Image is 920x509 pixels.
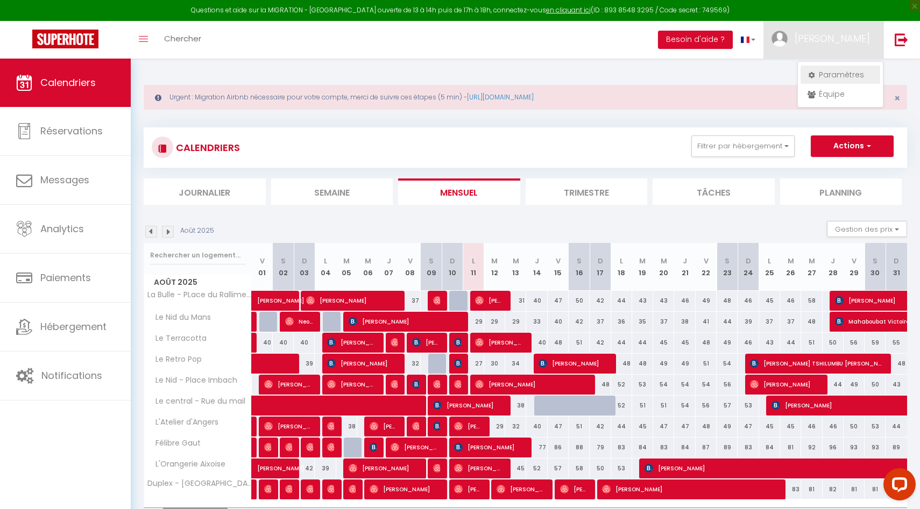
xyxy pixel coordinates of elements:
[306,290,397,311] span: [PERSON_NAME]
[598,256,603,266] abbr: D
[865,333,886,353] div: 59
[378,243,399,291] th: 07
[548,312,569,332] div: 40
[454,437,524,457] span: [PERSON_NAME]
[271,178,393,205] li: Semaine
[696,417,717,436] div: 48
[865,438,886,457] div: 93
[150,246,245,265] input: Rechercher un logement...
[865,243,886,291] th: 30
[391,332,398,353] span: [PERSON_NAME]
[285,479,292,499] span: [PERSON_NAME]
[653,178,775,205] li: Tâches
[611,333,632,353] div: 44
[505,417,526,436] div: 32
[526,333,547,353] div: 40
[674,312,695,332] div: 38
[738,243,759,291] th: 24
[336,417,357,436] div: 38
[454,353,461,374] span: [PERSON_NAME]
[257,453,307,473] span: [PERSON_NAME]
[823,243,844,291] th: 28
[535,256,539,266] abbr: J
[513,256,519,266] abbr: M
[801,417,822,436] div: 46
[548,417,569,436] div: 47
[717,354,738,374] div: 54
[433,416,440,436] span: [PERSON_NAME]
[590,333,611,353] div: 42
[412,374,419,395] span: [PERSON_NAME]
[475,290,503,311] span: [PERSON_NAME]
[759,333,780,353] div: 43
[674,333,695,353] div: 45
[886,438,907,457] div: 89
[661,256,667,266] abbr: M
[463,243,484,291] th: 11
[801,333,822,353] div: 51
[873,256,877,266] abbr: S
[632,396,653,415] div: 51
[433,395,503,415] span: [PERSON_NAME]
[391,374,398,395] span: [PERSON_NAME]
[156,21,209,59] a: Chercher
[611,417,632,436] div: 44
[146,438,203,449] span: Félibre Gaut
[823,375,844,395] div: 44
[801,66,880,84] a: Paramètres
[252,243,273,291] th: 01
[590,438,611,457] div: 79
[475,374,587,395] span: [PERSON_NAME]
[886,354,907,374] div: 48
[505,312,526,332] div: 29
[327,374,376,395] span: [PERSON_NAME]
[302,256,307,266] abbr: D
[526,417,547,436] div: 40
[759,438,780,457] div: 84
[801,243,822,291] th: 27
[40,76,96,89] span: Calendriers
[398,178,520,205] li: Mensuel
[450,256,455,266] abbr: D
[40,271,91,284] span: Paiements
[759,243,780,291] th: 25
[505,354,526,374] div: 34
[306,437,313,457] span: [PERSON_NAME]
[831,256,835,266] abbr: J
[264,479,271,499] span: [PERSON_NAME]
[505,291,526,311] div: 31
[844,243,865,291] th: 29
[40,320,107,333] span: Hébergement
[475,332,524,353] span: [PERSON_NAME]
[823,333,844,353] div: 50
[611,312,632,332] div: 36
[632,417,653,436] div: 45
[611,243,632,291] th: 18
[801,438,822,457] div: 92
[875,464,920,509] iframe: LiveChat chat widget
[144,178,266,205] li: Journalier
[454,332,461,353] span: [PERSON_NAME]
[484,354,505,374] div: 30
[674,243,695,291] th: 21
[146,396,248,407] span: Le central - Rue du mail
[696,312,717,332] div: 41
[327,416,334,436] span: [PERSON_NAME] [PERSON_NAME]
[696,396,717,415] div: 56
[611,438,632,457] div: 83
[653,375,674,395] div: 54
[146,333,209,345] span: Le Terracotta
[252,333,273,353] div: 40
[823,417,844,436] div: 46
[717,375,738,395] div: 56
[429,256,434,266] abbr: S
[852,256,857,266] abbr: V
[327,332,376,353] span: [PERSON_NAME]
[472,256,475,266] abbr: L
[526,458,547,478] div: 52
[611,354,632,374] div: 48
[327,479,334,499] span: [PERSON_NAME]
[370,437,377,457] span: [PERSON_NAME]
[294,243,315,291] th: 03
[780,243,801,291] th: 26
